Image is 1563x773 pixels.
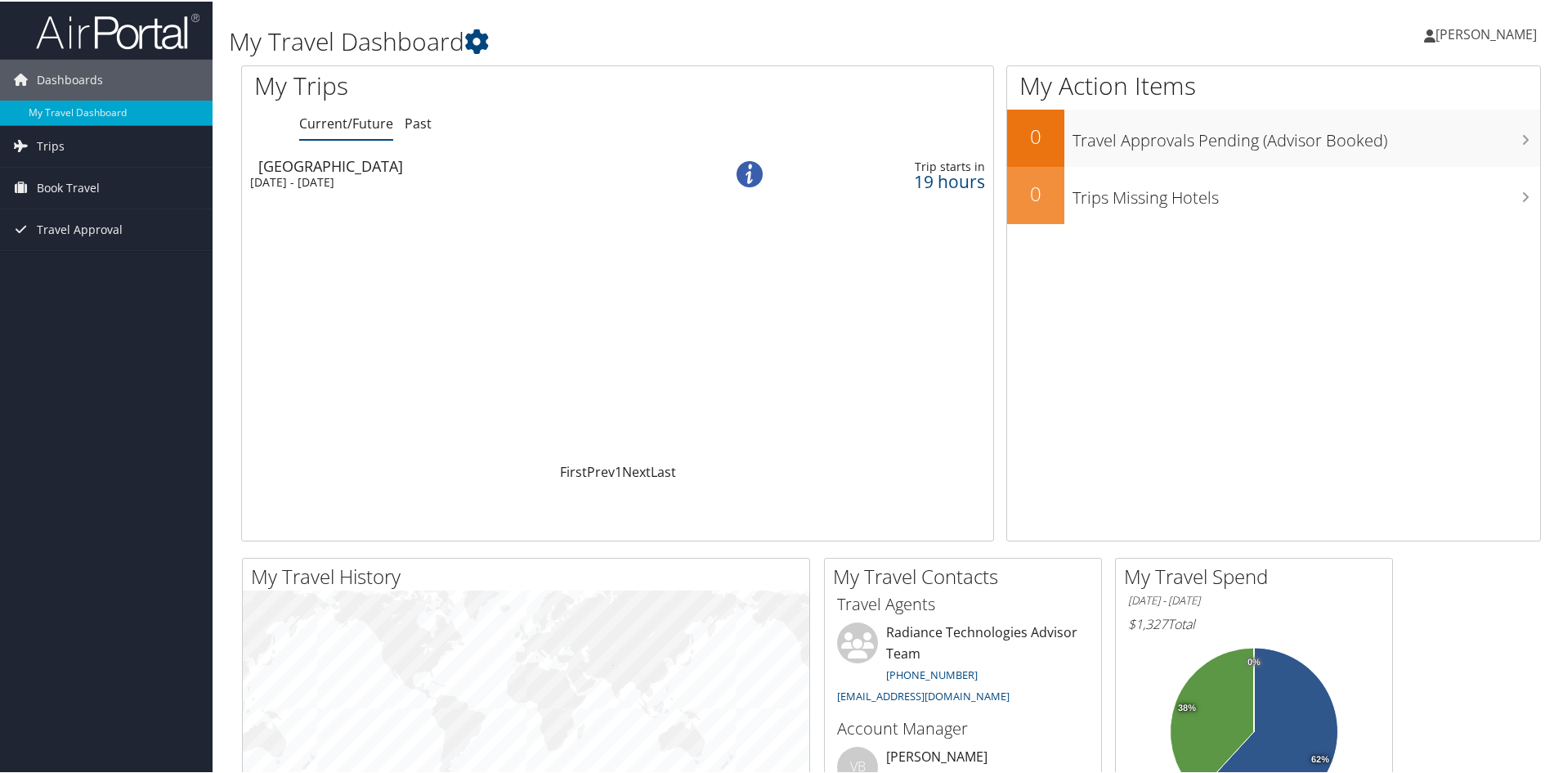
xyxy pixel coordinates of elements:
a: [PHONE_NUMBER] [886,666,978,681]
h2: 0 [1007,178,1064,206]
h1: My Trips [254,67,668,101]
h2: My Travel Spend [1124,561,1392,589]
span: Travel Approval [37,208,123,249]
div: Trip starts in [811,158,985,173]
h3: Travel Agents [837,591,1089,614]
a: [PERSON_NAME] [1424,8,1553,57]
a: First [560,461,587,479]
h3: Account Manager [837,716,1089,739]
span: Trips [37,124,65,165]
span: [PERSON_NAME] [1435,24,1537,42]
div: 19 hours [811,173,985,187]
a: 1 [615,461,622,479]
a: Last [651,461,676,479]
span: Book Travel [37,166,100,207]
a: 0Travel Approvals Pending (Advisor Booked) [1007,108,1540,165]
a: Next [622,461,651,479]
span: Dashboards [37,58,103,99]
li: Radiance Technologies Advisor Team [829,621,1097,708]
h2: My Travel Contacts [833,561,1101,589]
h6: Total [1128,613,1380,631]
tspan: 0% [1247,656,1261,666]
a: Current/Future [299,113,393,131]
h3: Travel Approvals Pending (Advisor Booked) [1073,119,1540,151]
a: Past [405,113,432,131]
div: [DATE] - [DATE] [250,173,678,188]
h2: 0 [1007,121,1064,149]
img: alert-flat-solid-info.png [737,160,763,186]
span: $1,327 [1128,613,1167,631]
tspan: 62% [1311,753,1329,763]
h6: [DATE] - [DATE] [1128,591,1380,607]
a: 0Trips Missing Hotels [1007,165,1540,222]
h1: My Travel Dashboard [229,23,1112,57]
a: [EMAIL_ADDRESS][DOMAIN_NAME] [837,687,1010,702]
img: airportal-logo.png [36,11,199,49]
h1: My Action Items [1007,67,1540,101]
div: [GEOGRAPHIC_DATA] [258,157,686,172]
a: Prev [587,461,615,479]
tspan: 38% [1178,702,1196,712]
h3: Trips Missing Hotels [1073,177,1540,208]
h2: My Travel History [251,561,809,589]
